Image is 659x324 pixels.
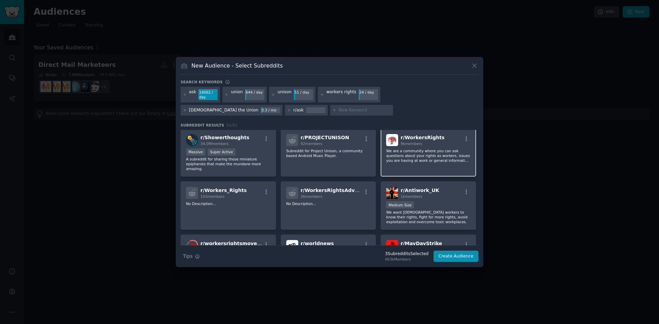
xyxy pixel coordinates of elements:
[192,62,283,69] h3: New Audience - Select Subreddits
[359,89,378,95] div: 24 / day
[301,188,370,193] span: r/ WorkersRightsAdvocate
[186,157,270,171] p: A subreddit for sharing those miniature epiphanies that make the mundane more amazing.
[189,107,259,113] div: [DEMOGRAPHIC_DATA] the Union
[326,89,356,100] div: workers rights
[301,241,334,246] span: r/ worldnews
[186,134,198,146] img: Showerthoughts
[301,135,349,140] span: r/ PROJECTUNISON
[286,240,298,252] img: worldnews
[386,148,471,163] p: We are a community where you can ask questions about your rights as workers, issues you are havin...
[186,240,198,252] img: workersrightsmovement
[301,194,322,199] span: 26 members
[200,135,249,140] span: r/ Showerthoughts
[181,80,223,84] h3: Search keywords
[386,201,414,208] div: Medium Size
[293,107,304,113] div: r/ask
[200,241,271,246] span: r/ workersrightsmovement
[301,142,322,146] span: 92 members
[200,188,247,193] span: r/ Workers_Rights
[200,194,224,199] span: 103 members
[401,241,442,246] span: r/ MayDayStrike
[227,123,238,127] span: 51 / 52
[401,188,439,193] span: r/ Antiwork_UK
[386,187,398,199] img: Antiwork_UK
[401,142,422,146] span: 9k members
[198,89,218,100] div: 14062 / day
[401,135,444,140] span: r/ WorkersRights
[386,240,398,252] img: MayDayStrike
[338,107,391,113] input: New Keyword
[294,89,313,95] div: 51 / day
[385,251,429,257] div: 3 Subreddit s Selected
[186,148,205,156] div: Massive
[208,148,235,156] div: Super Active
[385,257,429,262] div: 663k Members
[261,107,280,113] div: 3.3 / mo
[189,89,196,100] div: ask
[433,251,479,262] button: Create Audience
[186,201,270,206] p: No Description...
[286,201,371,206] p: No Description...
[245,89,264,95] div: 644 / day
[231,89,243,100] div: union
[386,134,398,146] img: WorkersRights
[183,253,193,260] span: Tips
[181,250,202,262] button: Tips
[386,210,471,224] p: We want [DEMOGRAPHIC_DATA] workers to know their rights, fight for more rights, avoid exploitatio...
[181,123,224,128] span: Subreddit Results
[278,89,292,100] div: unison
[401,194,422,199] span: 1k members
[200,142,229,146] span: 34.0M members
[286,148,371,158] p: Subreddit for Project Unison, a community based Android Music Player.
